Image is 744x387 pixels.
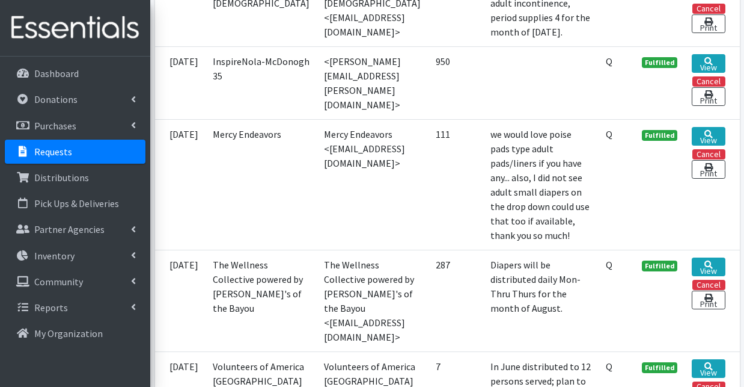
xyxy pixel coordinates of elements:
a: Print [692,291,725,309]
button: Cancel [692,4,725,14]
p: Partner Agencies [34,223,105,235]
td: Mercy Endeavors [206,120,317,250]
span: Fulfilled [642,57,678,68]
td: we would love poise pads type adult pads/liners if you have any... also, I did not see adult smal... [483,120,599,250]
abbr: Quantity [606,361,612,373]
td: Diapers will be distributed daily Mon-Thru Thurs for the month of August. [483,250,599,352]
a: Requests [5,140,145,164]
button: Cancel [692,76,725,87]
p: My Organization [34,327,103,339]
a: Reports [5,296,145,320]
span: Fulfilled [642,130,678,141]
button: Cancel [692,280,725,290]
a: My Organization [5,321,145,345]
span: Fulfilled [642,362,678,373]
td: [DATE] [155,47,206,120]
span: Fulfilled [642,261,678,271]
td: <[PERSON_NAME][EMAIL_ADDRESS][PERSON_NAME][DOMAIN_NAME]> [317,47,428,120]
p: Distributions [34,172,89,184]
td: [DATE] [155,250,206,352]
p: Dashboard [34,67,79,79]
a: View [692,54,725,73]
a: Distributions [5,166,145,190]
td: The Wellness Collective powered by [PERSON_NAME]'s of the Bayou [206,250,317,352]
p: Inventory [34,250,75,262]
p: Reports [34,302,68,314]
abbr: Quantity [606,128,612,140]
a: Inventory [5,244,145,268]
td: [DATE] [155,120,206,250]
a: View [692,127,725,146]
p: Purchases [34,120,76,132]
a: Partner Agencies [5,217,145,241]
td: InspireNola-McDonogh 35 [206,47,317,120]
abbr: Quantity [606,55,612,67]
a: Donations [5,87,145,111]
button: Cancel [692,149,725,159]
p: Donations [34,93,78,105]
p: Pick Ups & Deliveries [34,197,119,209]
a: View [692,359,725,378]
a: Pick Ups & Deliveries [5,191,145,215]
a: Purchases [5,114,145,138]
td: 287 [428,250,483,352]
p: Community [34,276,83,288]
abbr: Quantity [606,259,612,271]
a: Print [692,14,725,33]
td: 950 [428,47,483,120]
td: 111 [428,120,483,250]
td: The Wellness Collective powered by [PERSON_NAME]'s of the Bayou <[EMAIL_ADDRESS][DOMAIN_NAME]> [317,250,428,352]
td: Mercy Endeavors <[EMAIL_ADDRESS][DOMAIN_NAME]> [317,120,428,250]
a: Community [5,270,145,294]
img: HumanEssentials [5,8,145,48]
p: Requests [34,146,72,158]
a: View [692,258,725,276]
a: Print [692,160,725,179]
a: Dashboard [5,61,145,85]
a: Print [692,87,725,106]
